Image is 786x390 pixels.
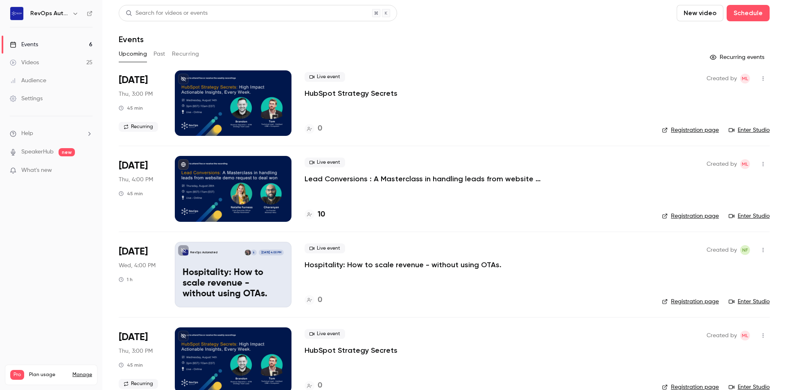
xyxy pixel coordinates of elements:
[10,7,23,20] img: RevOps Automated
[706,51,770,64] button: Recurring events
[30,9,69,18] h6: RevOps Automated
[119,242,162,307] div: Sep 3 Wed, 4:00 PM (Europe/London)
[305,158,345,167] span: Live event
[305,260,501,270] a: Hospitality: How to scale revenue - without using OTAs.
[305,209,325,220] a: 10
[742,159,748,169] span: ML
[59,148,75,156] span: new
[259,250,283,255] span: [DATE] 4:00 PM
[742,331,748,340] span: ML
[119,105,143,111] div: 45 min
[10,95,43,103] div: Settings
[305,88,398,98] a: HubSpot Strategy Secrets
[119,245,148,258] span: [DATE]
[126,9,208,18] div: Search for videos or events
[245,250,251,255] img: Tom Birch
[742,245,748,255] span: NF
[305,72,345,82] span: Live event
[119,331,148,344] span: [DATE]
[119,156,162,221] div: Aug 28 Thu, 4:00 PM (Europe/London)
[707,245,737,255] span: Created by
[729,126,770,134] a: Enter Studio
[119,362,143,368] div: 45 min
[727,5,770,21] button: Schedule
[190,250,217,255] p: RevOps Automated
[154,47,165,61] button: Past
[740,74,750,83] span: Mia-Jean Lee
[119,379,158,389] span: Recurring
[175,242,291,307] a: Hospitality: How to scale revenue - without using OTAs.RevOps AutomatedSTom Birch[DATE] 4:00 PMHo...
[119,347,153,355] span: Thu, 3:00 PM
[305,295,322,306] a: 0
[72,372,92,378] a: Manage
[119,276,133,283] div: 1 h
[21,129,33,138] span: Help
[742,74,748,83] span: ML
[305,345,398,355] a: HubSpot Strategy Secrets
[119,262,156,270] span: Wed, 4:00 PM
[305,123,322,134] a: 0
[119,74,148,87] span: [DATE]
[707,331,737,340] span: Created by
[305,329,345,339] span: Live event
[662,126,719,134] a: Registration page
[318,209,325,220] h4: 10
[119,90,153,98] span: Thu, 3:00 PM
[251,249,257,256] div: S
[10,370,24,380] span: Pro
[29,372,68,378] span: Plan usage
[662,212,719,220] a: Registration page
[707,74,737,83] span: Created by
[119,190,143,197] div: 45 min
[183,268,284,299] p: Hospitality: How to scale revenue - without using OTAs.
[83,167,93,174] iframe: Noticeable Trigger
[21,148,54,156] a: SpeakerHub
[729,212,770,220] a: Enter Studio
[318,123,322,134] h4: 0
[10,129,93,138] li: help-dropdown-opener
[740,245,750,255] span: Natalie Furness
[10,77,46,85] div: Audience
[662,298,719,306] a: Registration page
[305,174,550,184] a: Lead Conversions : A Masterclass in handling leads from website demo request to deal won - feat R...
[677,5,723,21] button: New video
[119,122,158,132] span: Recurring
[318,295,322,306] h4: 0
[119,34,144,44] h1: Events
[729,298,770,306] a: Enter Studio
[119,47,147,61] button: Upcoming
[707,159,737,169] span: Created by
[305,243,345,253] span: Live event
[10,59,39,67] div: Videos
[10,41,38,49] div: Events
[119,176,153,184] span: Thu, 4:00 PM
[119,159,148,172] span: [DATE]
[172,47,199,61] button: Recurring
[21,166,52,175] span: What's new
[740,159,750,169] span: Mia-Jean Lee
[119,70,162,136] div: Aug 28 Thu, 3:00 PM (Europe/London)
[740,331,750,340] span: Mia-Jean Lee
